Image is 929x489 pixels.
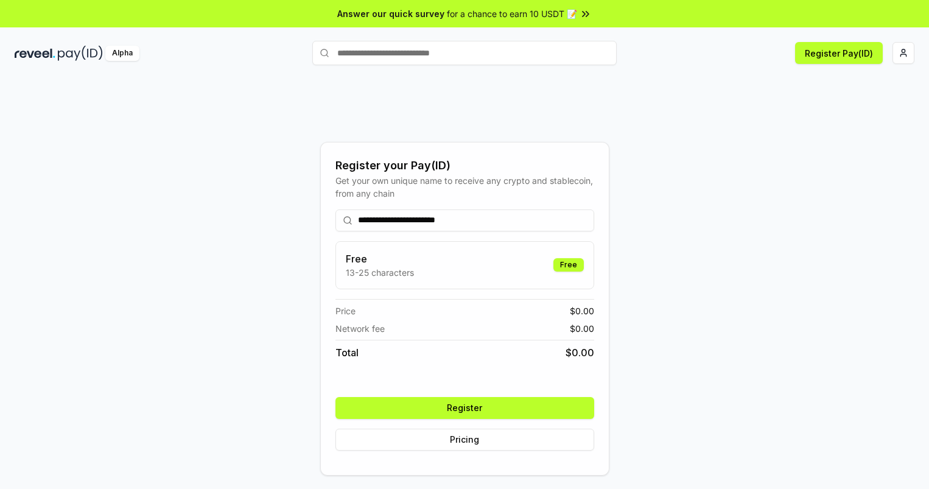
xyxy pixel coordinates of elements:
[335,322,385,335] span: Network fee
[346,266,414,279] p: 13-25 characters
[335,174,594,200] div: Get your own unique name to receive any crypto and stablecoin, from any chain
[346,252,414,266] h3: Free
[105,46,139,61] div: Alpha
[15,46,55,61] img: reveel_dark
[566,345,594,360] span: $ 0.00
[553,258,584,272] div: Free
[335,429,594,451] button: Pricing
[335,397,594,419] button: Register
[447,7,577,20] span: for a chance to earn 10 USDT 📝
[570,322,594,335] span: $ 0.00
[335,345,359,360] span: Total
[335,157,594,174] div: Register your Pay(ID)
[570,304,594,317] span: $ 0.00
[335,304,356,317] span: Price
[795,42,883,64] button: Register Pay(ID)
[58,46,103,61] img: pay_id
[337,7,444,20] span: Answer our quick survey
